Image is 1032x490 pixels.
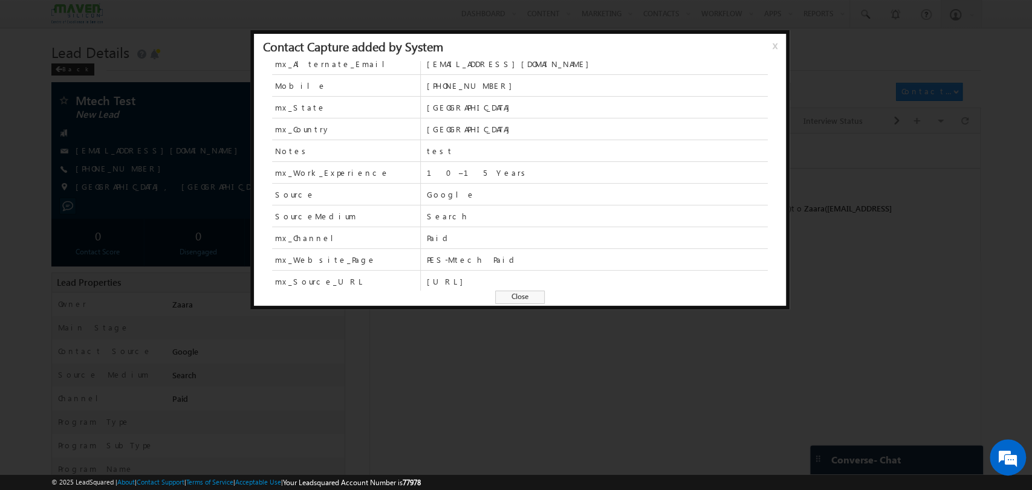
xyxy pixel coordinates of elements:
span: SourceMedium [272,205,420,227]
span: mx_Alternate_Email [275,59,394,69]
span: System [163,80,189,91]
span: [GEOGRAPHIC_DATA] [426,102,767,113]
span: x [773,39,782,61]
div: Sales Activity,Program,Email Bounced,Email Link Clicked,Email Marked Spam & 72 more.. [60,10,151,28]
span: [DATE] [37,69,65,80]
span: mx_Work_Experience [272,162,420,183]
em: Start Chat [164,372,219,388]
div: Contact Capture added by System [263,40,443,51]
span: mx_Alternate_Email [272,53,420,74]
span: Contact Owner changed from to by through . [78,69,522,91]
span: details [184,106,240,116]
span: 10–15 Years [426,167,767,178]
div: 77 Selected [63,13,98,24]
span: Contact Capture: [78,106,175,116]
span: mx_Channel [275,233,343,243]
span: [GEOGRAPHIC_DATA] [426,124,767,135]
span: mx_Website_Page [272,249,420,270]
span: Your Leadsquared Account Number is [283,478,421,487]
span: Time [182,9,198,27]
span: mx_Website_Page [275,254,376,265]
a: Contact Support [137,478,184,486]
span: mx_State [275,102,326,113]
span: 02:50 PM [37,120,74,131]
a: About [117,478,135,486]
div: All Time [208,13,232,24]
img: d_60004797649_company_0_60004797649 [21,63,51,79]
div: . [78,106,527,117]
span: Source [275,189,315,200]
span: Mobile [272,75,420,96]
span: test [426,146,767,156]
span: [PHONE_NUMBER] [426,80,767,91]
span: mx_Source_URL [275,276,365,287]
span: PES-Mtech Paid [426,254,767,265]
span: mx_Source_URL [272,271,420,292]
span: System([EMAIL_ADDRESS][DOMAIN_NAME]) [262,69,421,80]
span: Mobile [275,80,326,91]
div: [DATE] [12,47,51,58]
span: Notes [275,146,310,156]
div: Minimize live chat window [198,6,227,35]
span: [URL] [426,276,767,287]
a: Acceptable Use [235,478,281,486]
span: 02:52 PM [37,83,74,94]
span: Paid [426,233,767,243]
span: mx_Country [272,118,420,140]
span: SourceMedium [275,211,356,222]
span: Source [272,184,420,205]
span: Search [426,211,767,222]
span: Notes [272,140,420,161]
span: Automation [230,80,290,91]
textarea: Type your message and hit 'Enter' [16,112,221,362]
span: mx_Channel [272,227,420,248]
span: [DATE] [37,106,65,117]
span: mx_State [272,97,420,118]
span: © 2025 LeadSquared | | | | | [51,477,421,488]
span: 77978 [403,478,421,487]
a: Terms of Service [186,478,233,486]
span: Google [426,189,767,200]
span: mx_Work_Experience [275,167,389,178]
span: mx_Country [275,124,331,135]
span: Activity Type [12,9,54,27]
span: Zaara([EMAIL_ADDRESS][DOMAIN_NAME]) [78,69,522,91]
span: [EMAIL_ADDRESS][DOMAIN_NAME] [426,59,767,69]
span: Close [495,291,545,304]
div: Chat with us now [63,63,203,79]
